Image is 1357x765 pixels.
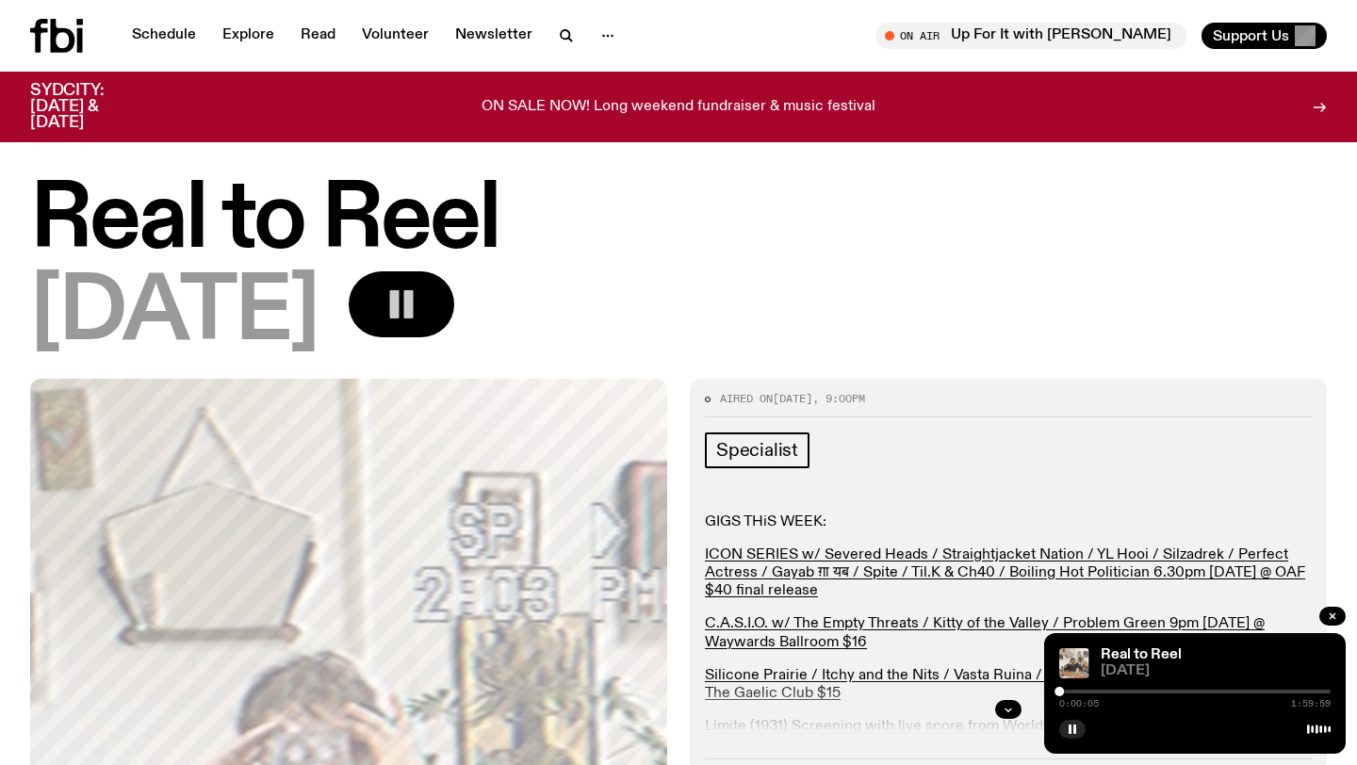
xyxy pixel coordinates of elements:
span: Support Us [1213,27,1289,44]
p: ON SALE NOW! Long weekend fundraiser & music festival [482,99,875,116]
a: Specialist [705,432,809,468]
span: [DATE] [1101,664,1331,678]
a: Explore [211,23,286,49]
a: Newsletter [444,23,544,49]
p: GIGS THiS WEEK: [705,513,1312,531]
button: On AirUp For It with [PERSON_NAME] [875,23,1186,49]
h1: Real to Reel [30,179,1327,264]
span: Aired on [720,391,773,406]
span: [DATE] [30,271,319,356]
h3: SYDCITY: [DATE] & [DATE] [30,83,151,131]
a: Silicone Prairie / Itchy and the Nits / Vasta Ruina / Blue Communications 7pm [DATE] @ The Gaelic... [705,668,1291,701]
span: Specialist [716,440,798,461]
a: Read [289,23,347,49]
a: Volunteer [351,23,440,49]
span: 1:59:59 [1291,699,1331,708]
button: Support Us [1202,23,1327,49]
a: Schedule [121,23,207,49]
a: Real to Reel [1101,647,1182,662]
span: , 9:00pm [812,391,865,406]
span: [DATE] [773,391,812,406]
span: 0:00:05 [1059,699,1099,708]
a: ICON SERIES w/ Severed Heads / Straightjacket Nation / YL Hooi / Silzadrek / Perfect Actress / Ga... [705,547,1305,598]
a: C.A.S.I.O. w/ The Empty Threats / Kitty of the Valley / Problem Green 9pm [DATE] @ Waywards Ballr... [705,616,1265,649]
img: Jasper Craig Adams holds a vintage camera to his eye, obscuring his face. He is wearing a grey ju... [1059,648,1089,678]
